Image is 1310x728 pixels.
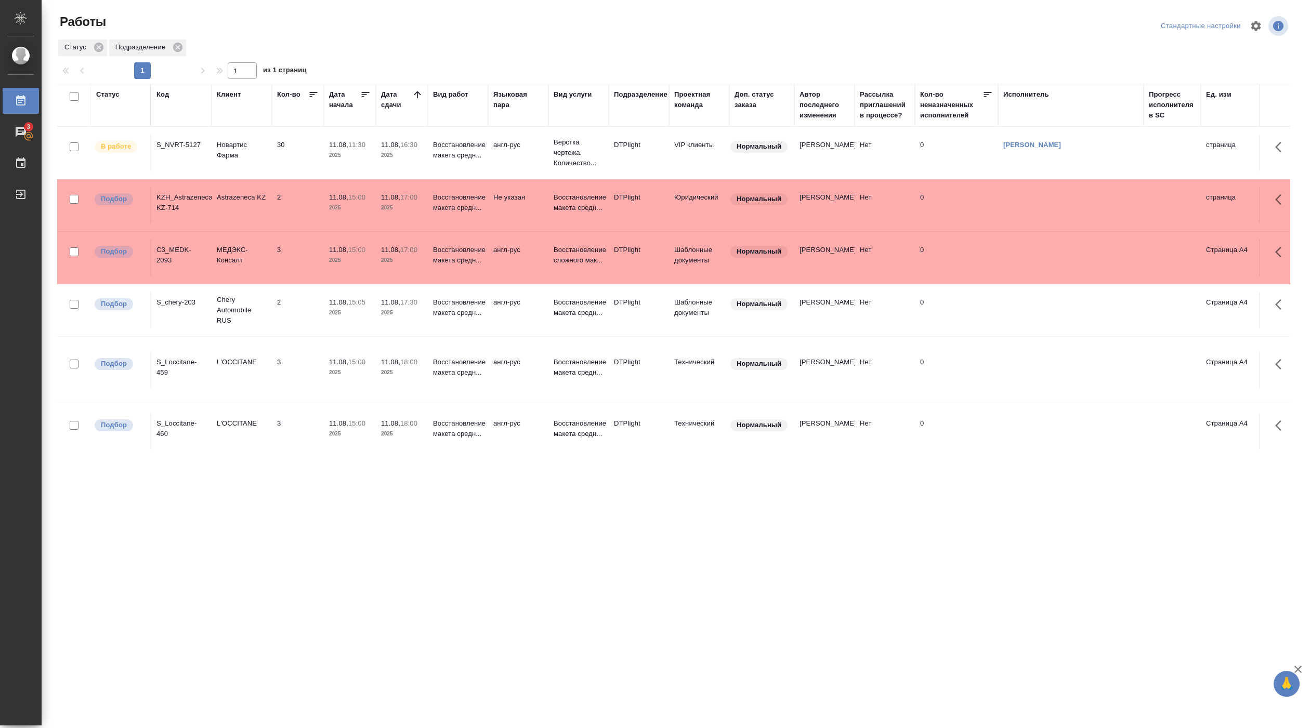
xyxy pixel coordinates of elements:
p: Astrazeneca KZ [217,192,267,203]
div: Вид услуги [554,89,592,100]
p: 11.08, [329,246,348,254]
p: 15:00 [348,193,365,201]
span: 🙏 [1278,673,1295,695]
td: DTPlight [609,352,669,388]
div: Статус [58,39,107,56]
p: Новартис Фарма [217,140,267,161]
p: Подбор [101,194,127,204]
p: Подбор [101,246,127,257]
div: Подразделение [109,39,186,56]
p: 11.08, [381,141,400,149]
p: МЕДЭКС-Консалт [217,245,267,266]
div: Можно подбирать исполнителей [94,418,145,432]
span: 3 [20,122,36,132]
a: 3 [3,119,39,145]
div: Исполнитель выполняет работу [94,140,145,154]
td: Нет [855,240,915,276]
span: из 1 страниц [263,64,307,79]
td: [PERSON_NAME] [794,292,855,328]
td: Технический [669,413,729,449]
p: 2025 [329,150,371,161]
div: Ед. изм [1206,89,1232,100]
p: 2025 [329,367,371,378]
p: 2025 [381,203,423,213]
p: 15:00 [348,358,365,366]
td: англ-рус [488,292,548,328]
p: Подбор [101,359,127,369]
div: Можно подбирать исполнителей [94,357,145,371]
div: S_Loccitane-459 [156,357,206,378]
p: 11.08, [329,419,348,427]
p: Восстановление макета средн... [554,418,604,439]
p: Нормальный [737,299,781,309]
td: англ-рус [488,135,548,171]
p: Восстановление макета средн... [433,245,483,266]
td: 3 [272,240,324,276]
button: 🙏 [1274,671,1300,697]
td: Страница А4 [1201,352,1261,388]
div: Вид работ [433,89,468,100]
p: 15:05 [348,298,365,306]
td: 3 [272,413,324,449]
button: Здесь прячутся важные кнопки [1269,240,1294,264]
p: Нормальный [737,194,781,204]
p: 17:00 [400,246,417,254]
p: 2025 [329,203,371,213]
p: Подбор [101,420,127,430]
div: S_chery-203 [156,297,206,308]
p: 2025 [381,308,423,318]
p: 17:00 [400,193,417,201]
div: S_Loccitane-460 [156,418,206,439]
p: Подбор [101,299,127,309]
td: DTPlight [609,135,669,171]
td: Нет [855,135,915,171]
div: Прогресс исполнителя в SC [1149,89,1196,121]
div: Можно подбирать исполнителей [94,297,145,311]
div: split button [1158,18,1243,34]
td: 0 [915,413,998,449]
td: 2 [272,292,324,328]
p: 11.08, [329,358,348,366]
p: L'OCCITANE [217,357,267,367]
td: 0 [915,352,998,388]
p: 11.08, [329,298,348,306]
p: Восстановление макета средн... [433,297,483,318]
td: DTPlight [609,240,669,276]
td: Нет [855,292,915,328]
p: L'OCCITANE [217,418,267,429]
td: [PERSON_NAME] [794,135,855,171]
div: Доп. статус заказа [735,89,789,110]
td: Страница А4 [1201,240,1261,276]
p: Восстановление макета средн... [433,192,483,213]
div: Можно подбирать исполнителей [94,192,145,206]
p: 2025 [329,255,371,266]
p: 11.08, [381,246,400,254]
a: [PERSON_NAME] [1003,141,1061,149]
p: Восстановление макета средн... [554,192,604,213]
td: страница [1201,135,1261,171]
td: Нет [855,413,915,449]
span: Посмотреть информацию [1268,16,1290,36]
p: Восстановление сложного мак... [554,245,604,266]
td: [PERSON_NAME] [794,352,855,388]
p: Восстановление макета средн... [433,140,483,161]
p: 11.08, [381,298,400,306]
td: Не указан [488,187,548,223]
div: KZH_Astrazeneca-KZ-714 [156,192,206,213]
td: англ-рус [488,352,548,388]
p: Нормальный [737,420,781,430]
p: 2025 [381,255,423,266]
td: Страница А4 [1201,413,1261,449]
div: Подразделение [614,89,667,100]
div: Кол-во неназначенных исполнителей [920,89,983,121]
p: 17:30 [400,298,417,306]
p: 18:00 [400,419,417,427]
div: Код [156,89,169,100]
p: 11.08, [381,358,400,366]
p: Нормальный [737,141,781,152]
p: 15:00 [348,246,365,254]
button: Здесь прячутся важные кнопки [1269,352,1294,377]
td: 30 [272,135,324,171]
td: 3 [272,352,324,388]
p: 2025 [329,429,371,439]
